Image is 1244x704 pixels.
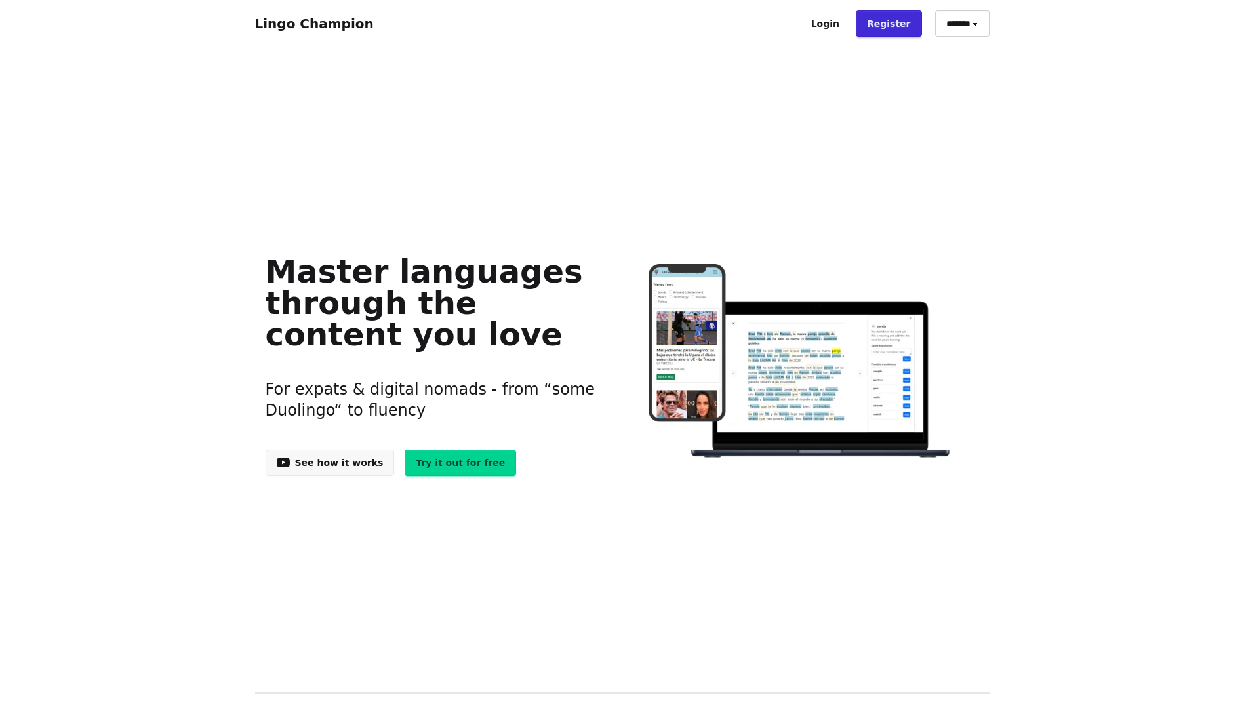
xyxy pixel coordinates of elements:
a: See how it works [266,450,395,476]
h1: Master languages through the content you love [266,256,602,350]
h3: For expats & digital nomads - from “some Duolingo“ to fluency [266,363,602,437]
a: Register [856,10,922,37]
img: Learn languages online [622,264,978,460]
a: Lingo Champion [255,16,374,31]
a: Login [800,10,851,37]
a: Try it out for free [405,450,516,476]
